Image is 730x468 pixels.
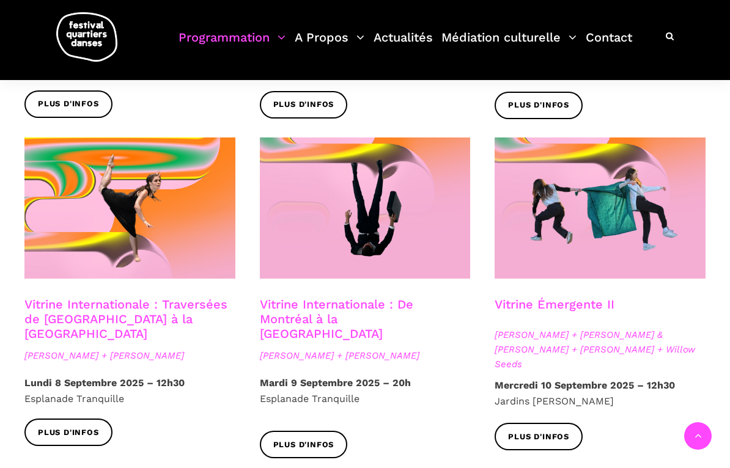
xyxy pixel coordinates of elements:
a: Médiation culturelle [441,27,577,63]
span: Plus d'infos [38,98,99,111]
strong: Mardi 9 Septembre 2025 – 20h [260,377,411,389]
span: Esplanade Tranquille [24,393,124,404]
span: Plus d'infos [273,439,334,452]
span: [PERSON_NAME] + [PERSON_NAME] [260,348,471,363]
img: logo-fqd-med [56,12,117,62]
a: Programmation [179,27,286,63]
span: Plus d'infos [273,98,334,111]
a: Vitrine Internationale : Traversées de [GEOGRAPHIC_DATA] à la [GEOGRAPHIC_DATA] [24,297,227,341]
a: Vitrine Émergente II [495,297,614,312]
a: Plus d'infos [24,90,112,118]
span: [PERSON_NAME] + [PERSON_NAME] & [PERSON_NAME] + [PERSON_NAME] + Willow Seeds [495,327,706,371]
span: Jardins [PERSON_NAME] [495,395,614,407]
a: Actualités [374,27,433,63]
a: A Propos [295,27,364,63]
span: Esplanade Tranquille [260,393,359,404]
a: Plus d'infos [260,91,348,119]
a: Plus d'infos [495,423,583,450]
a: Plus d'infos [24,419,112,446]
a: Plus d'infos [260,431,348,458]
span: [PERSON_NAME] + [PERSON_NAME] [24,348,235,363]
strong: Mercredi 10 Septembre 2025 – 12h30 [495,379,675,391]
span: Plus d'infos [508,431,569,444]
span: Plus d'infos [508,99,569,112]
span: Plus d'infos [38,426,99,439]
a: Contact [586,27,632,63]
a: Plus d'infos [495,92,583,119]
strong: Lundi 8 Septembre 2025 – 12h30 [24,377,185,389]
a: Vitrine Internationale : De Montréal à la [GEOGRAPHIC_DATA] [260,297,413,341]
